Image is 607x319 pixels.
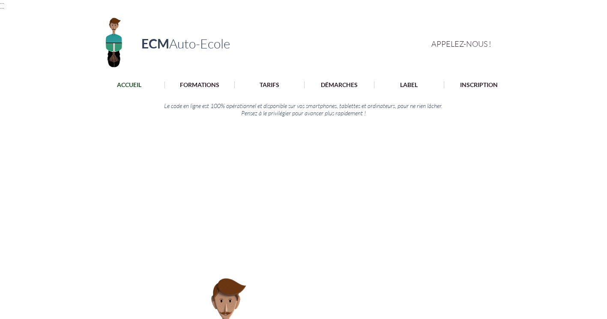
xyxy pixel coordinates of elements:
[234,81,304,88] a: TARIFS
[93,12,134,70] img: Logo ECM en-tête.png
[113,81,146,88] p: ACCUEIL
[444,81,514,88] a: INSCRIPTION
[164,102,443,109] span: Le code en ligne est 100% opérationnel et disponible sur vos smartphones, tablettes et ordinateur...
[304,81,374,88] a: DÉMARCHES
[374,81,444,88] a: LABEL
[141,36,169,51] span: ECM
[456,81,502,88] p: INSCRIPTION
[396,81,422,88] p: LABEL
[431,38,499,49] a: APPELEZ-NOUS !
[317,81,362,88] p: DÉMARCHES
[94,81,164,88] a: ACCUEIL
[176,81,224,88] p: FORMATIONS
[431,39,491,48] span: APPELEZ-NOUS !
[141,36,230,51] a: ECMAuto-Ecole
[164,81,234,88] a: FORMATIONS
[241,109,366,117] span: Pensez à le privilégier pour avancer plus rapidement !
[94,81,514,89] nav: Site
[255,81,284,88] p: TARIFS
[169,36,230,51] span: Auto-Ecole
